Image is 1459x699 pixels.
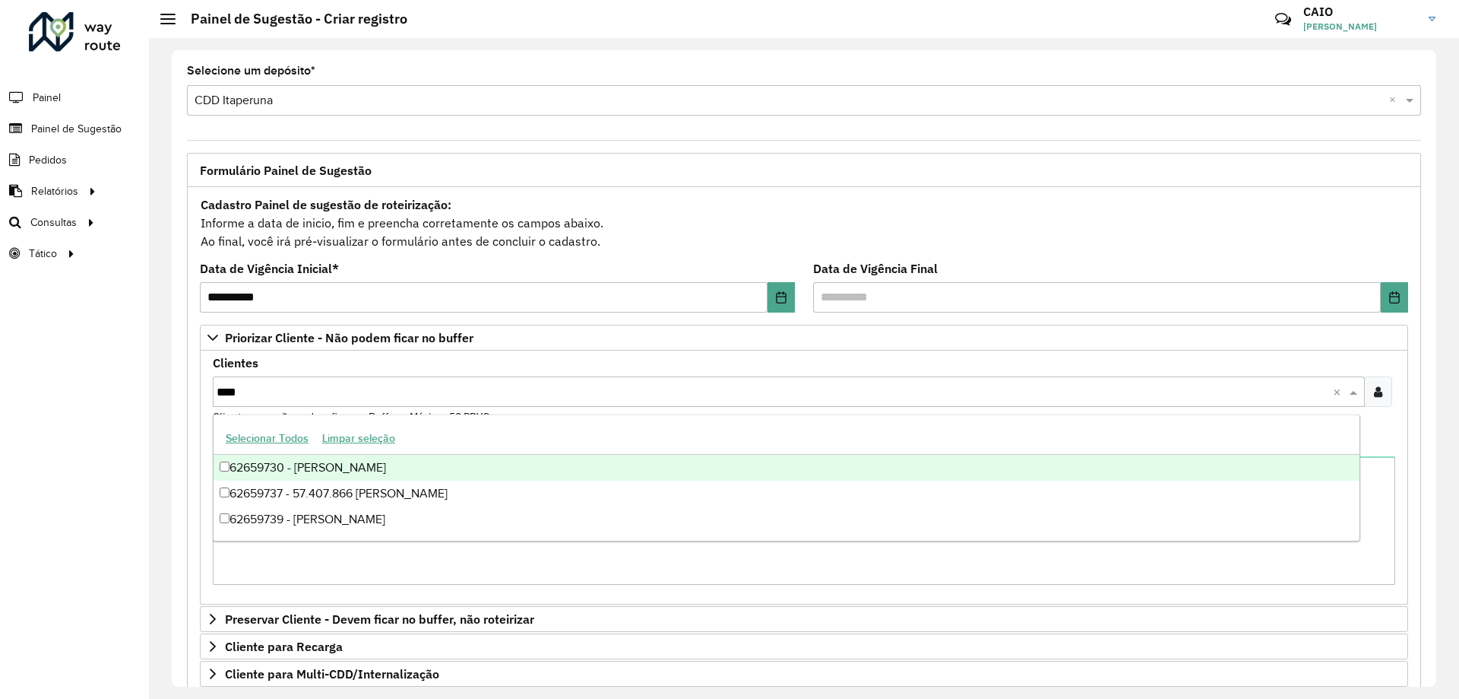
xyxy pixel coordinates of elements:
[813,259,938,278] label: Data de Vigência Final
[1303,20,1417,33] span: [PERSON_NAME]
[31,183,78,199] span: Relatórios
[225,640,343,653] span: Cliente para Recarga
[200,661,1408,687] a: Cliente para Multi-CDD/Internalização
[200,164,372,176] span: Formulário Painel de Sugestão
[225,668,439,680] span: Cliente para Multi-CDD/Internalização
[1389,91,1402,110] span: Clear all
[1381,282,1408,313] button: Choose Date
[1303,5,1417,19] h3: CAIO
[29,246,57,262] span: Tático
[200,634,1408,659] a: Cliente para Recarga
[225,332,473,344] span: Priorizar Cliente - Não podem ficar no buffer
[767,282,795,313] button: Choose Date
[200,606,1408,632] a: Preservar Cliente - Devem ficar no buffer, não roteirizar
[1333,383,1346,401] span: Clear all
[214,455,1359,481] div: 62659730 - [PERSON_NAME]
[214,481,1359,507] div: 62659737 - 57.407.866 [PERSON_NAME]
[31,121,122,137] span: Painel de Sugestão
[30,214,77,230] span: Consultas
[201,197,451,212] strong: Cadastro Painel de sugestão de roteirização:
[200,325,1408,351] a: Priorizar Cliente - Não podem ficar no buffer
[213,354,258,372] label: Clientes
[219,427,315,450] button: Selecionar Todos
[33,90,61,106] span: Painel
[213,410,489,424] small: Clientes que não podem ficar no Buffer – Máximo 50 PDVS
[213,415,1360,542] ng-dropdown-panel: Options list
[187,62,315,80] label: Selecione um depósito
[176,11,407,27] h2: Painel de Sugestão - Criar registro
[214,507,1359,532] div: 62659739 - [PERSON_NAME]
[1267,3,1299,36] a: Contato Rápido
[225,613,534,625] span: Preservar Cliente - Devem ficar no buffer, não roteirizar
[29,152,67,168] span: Pedidos
[315,427,402,450] button: Limpar seleção
[200,351,1408,605] div: Priorizar Cliente - Não podem ficar no buffer
[200,259,339,278] label: Data de Vigência Inicial
[200,195,1408,251] div: Informe a data de inicio, fim e preencha corretamente os campos abaixo. Ao final, você irá pré-vi...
